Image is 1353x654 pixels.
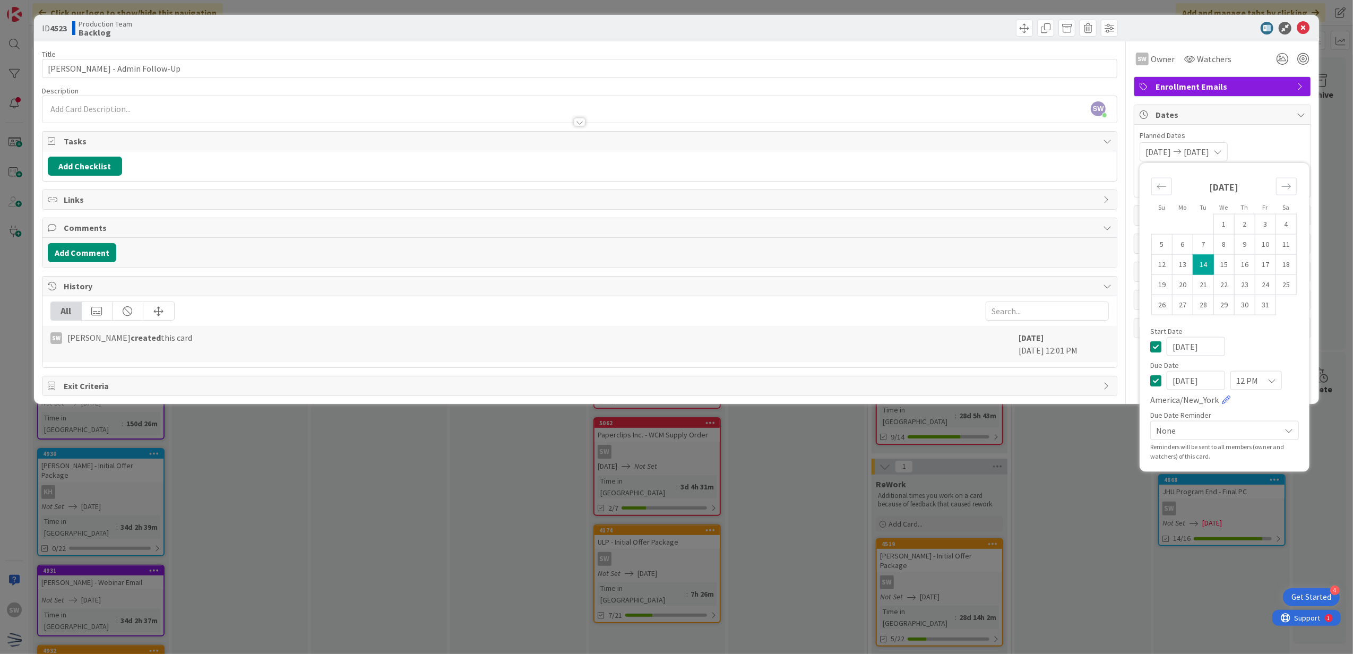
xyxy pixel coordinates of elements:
[1255,234,1276,254] td: Choose Friday, 10/10/2025 12:00 PM as your check-in date. It’s available.
[1276,178,1297,195] div: Move forward to switch to the next month.
[1291,592,1331,603] div: Get Started
[64,193,1098,206] span: Links
[1214,214,1235,234] td: Choose Wednesday, 10/01/2025 12:00 PM as your check-in date. It’s available.
[1200,203,1207,211] small: Tu
[1330,586,1340,595] div: 4
[1276,274,1297,295] td: Choose Saturday, 10/25/2025 12:00 PM as your check-in date. It’s available.
[1241,203,1248,211] small: Th
[131,332,161,343] b: created
[1150,393,1219,406] span: America/New_York
[1193,274,1214,295] td: Choose Tuesday, 10/21/2025 12:00 PM as your check-in date. It’s available.
[1282,203,1289,211] small: Sa
[1276,254,1297,274] td: Choose Saturday, 10/18/2025 12:00 PM as your check-in date. It’s available.
[1235,234,1255,254] td: Choose Thursday, 10/09/2025 12:00 PM as your check-in date. It’s available.
[50,23,67,33] b: 4523
[48,243,116,262] button: Add Comment
[1156,108,1291,121] span: Dates
[1152,295,1173,315] td: Choose Sunday, 10/26/2025 12:00 PM as your check-in date. It’s available.
[1019,332,1044,343] b: [DATE]
[42,59,1118,78] input: type card name here...
[1173,254,1193,274] td: Choose Monday, 10/13/2025 12:00 PM as your check-in date. It’s available.
[1283,588,1340,606] div: Open Get Started checklist, remaining modules: 4
[1193,254,1214,274] td: Selected as start date. Tuesday, 10/14/2025 12:00 PM
[1197,53,1231,65] span: Watchers
[1214,295,1235,315] td: Choose Wednesday, 10/29/2025 12:00 PM as your check-in date. It’s available.
[1156,80,1291,93] span: Enrollment Emails
[51,302,82,320] div: All
[1255,274,1276,295] td: Choose Friday, 10/24/2025 12:00 PM as your check-in date. It’s available.
[1235,295,1255,315] td: Choose Thursday, 10/30/2025 12:00 PM as your check-in date. It’s available.
[1152,274,1173,295] td: Choose Sunday, 10/19/2025 12:00 PM as your check-in date. It’s available.
[1152,234,1173,254] td: Choose Sunday, 10/05/2025 12:00 PM as your check-in date. It’s available.
[1276,234,1297,254] td: Choose Saturday, 10/11/2025 12:00 PM as your check-in date. It’s available.
[1255,214,1276,234] td: Choose Friday, 10/03/2025 12:00 PM as your check-in date. It’s available.
[50,332,62,344] div: SW
[1136,53,1149,65] div: SW
[1145,145,1171,158] span: [DATE]
[1235,274,1255,295] td: Choose Thursday, 10/23/2025 12:00 PM as your check-in date. It’s available.
[1140,130,1305,141] span: Planned Dates
[55,4,58,13] div: 1
[22,2,48,14] span: Support
[1173,234,1193,254] td: Choose Monday, 10/06/2025 12:00 PM as your check-in date. It’s available.
[1091,101,1106,116] span: SW
[1152,254,1173,274] td: Choose Sunday, 10/12/2025 12:00 PM as your check-in date. It’s available.
[79,28,132,37] b: Backlog
[1158,203,1165,211] small: Su
[1173,274,1193,295] td: Choose Monday, 10/20/2025 12:00 PM as your check-in date. It’s available.
[1235,214,1255,234] td: Choose Thursday, 10/02/2025 12:00 PM as your check-in date. It’s available.
[1214,274,1235,295] td: Choose Wednesday, 10/22/2025 12:00 PM as your check-in date. It’s available.
[1210,181,1239,193] strong: [DATE]
[1193,295,1214,315] td: Choose Tuesday, 10/28/2025 12:00 PM as your check-in date. It’s available.
[1140,168,1308,328] div: Calendar
[42,86,79,96] span: Description
[1151,53,1175,65] span: Owner
[1019,331,1109,357] div: [DATE] 12:01 PM
[64,380,1098,392] span: Exit Criteria
[1263,203,1268,211] small: Fr
[1255,254,1276,274] td: Choose Friday, 10/17/2025 12:00 PM as your check-in date. It’s available.
[64,280,1098,292] span: History
[1184,145,1209,158] span: [DATE]
[1151,178,1172,195] div: Move backward to switch to the previous month.
[1150,442,1299,461] div: Reminders will be sent to all members (owner and watchers) of this card.
[1276,214,1297,234] td: Choose Saturday, 10/04/2025 12:00 PM as your check-in date. It’s available.
[79,20,132,28] span: Production Team
[1193,234,1214,254] td: Choose Tuesday, 10/07/2025 12:00 PM as your check-in date. It’s available.
[1235,254,1255,274] td: Choose Thursday, 10/16/2025 12:00 PM as your check-in date. It’s available.
[1150,328,1183,335] span: Start Date
[1167,371,1225,390] input: MM/DD/YYYY
[1214,234,1235,254] td: Choose Wednesday, 10/08/2025 12:00 PM as your check-in date. It’s available.
[1255,295,1276,315] td: Choose Friday, 10/31/2025 12:00 PM as your check-in date. It’s available.
[48,157,122,176] button: Add Checklist
[42,49,56,59] label: Title
[1173,295,1193,315] td: Choose Monday, 10/27/2025 12:00 PM as your check-in date. It’s available.
[1150,362,1179,369] span: Due Date
[42,22,67,35] span: ID
[1236,373,1258,388] span: 12 PM
[67,331,192,344] span: [PERSON_NAME] this card
[1178,203,1186,211] small: Mo
[1150,411,1211,419] span: Due Date Reminder
[64,135,1098,148] span: Tasks
[1156,423,1275,438] span: None
[1220,203,1228,211] small: We
[986,302,1109,321] input: Search...
[1214,254,1235,274] td: Choose Wednesday, 10/15/2025 12:00 PM as your check-in date. It’s available.
[64,221,1098,234] span: Comments
[1167,337,1225,356] input: MM/DD/YYYY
